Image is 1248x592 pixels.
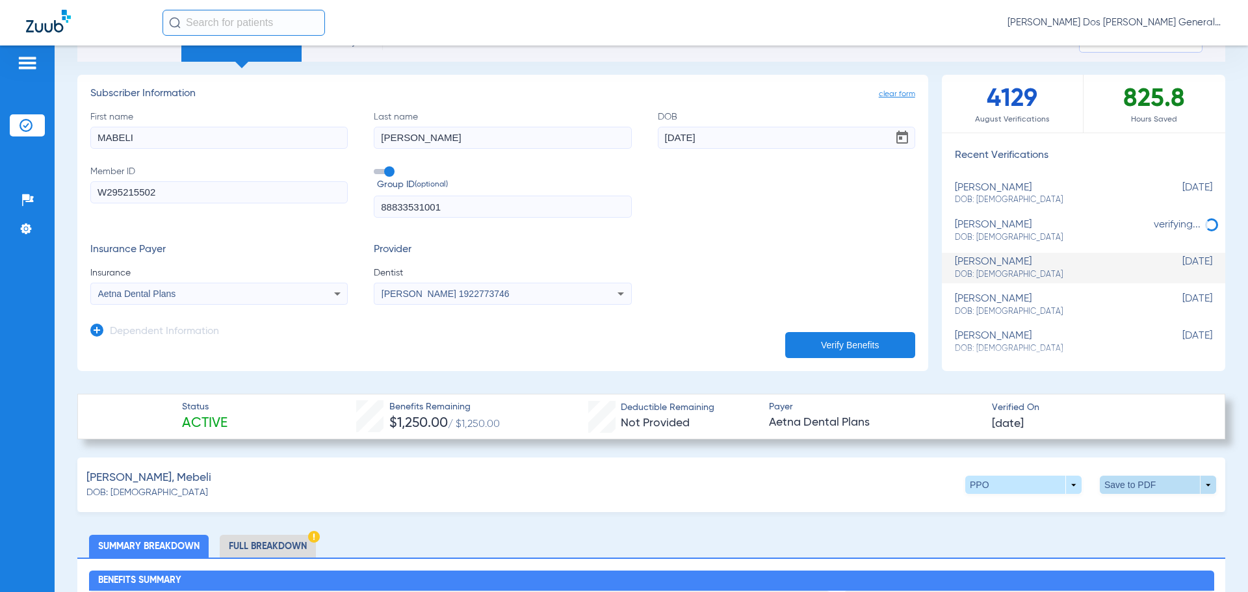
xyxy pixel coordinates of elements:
span: [PERSON_NAME] 1922773746 [382,289,510,299]
span: Dentist [374,266,631,279]
img: Hazard [308,531,320,543]
input: Last name [374,127,631,149]
div: [PERSON_NAME] [955,182,1147,206]
h3: Recent Verifications [942,149,1225,162]
iframe: Chat Widget [1183,530,1248,592]
input: Member ID [90,181,348,203]
span: DOB: [DEMOGRAPHIC_DATA] [955,232,1147,244]
span: Payer [769,400,981,414]
span: DOB: [DEMOGRAPHIC_DATA] [955,194,1147,206]
span: clear form [879,88,915,101]
span: Aetna Dental Plans [98,289,176,299]
button: Save to PDF [1100,476,1216,494]
span: Active [182,415,227,433]
img: Search Icon [169,17,181,29]
div: [PERSON_NAME] [955,330,1147,354]
span: Group ID [377,178,631,192]
span: August Verifications [942,113,1083,126]
span: Verified On [992,401,1204,415]
span: [DATE] [1147,293,1212,317]
h3: Provider [374,244,631,257]
label: Last name [374,110,631,149]
input: DOBOpen calendar [658,127,915,149]
img: Zuub Logo [26,10,71,32]
h3: Subscriber Information [90,88,915,101]
span: DOB: [DEMOGRAPHIC_DATA] [955,343,1147,355]
span: [DATE] [1147,182,1212,206]
input: Search for patients [162,10,325,36]
label: DOB [658,110,915,149]
h3: Insurance Payer [90,244,348,257]
span: Insurance [90,266,348,279]
span: Deductible Remaining [621,401,714,415]
button: Verify Benefits [785,332,915,358]
small: (optional) [415,178,448,192]
span: verifying... [1154,220,1201,230]
span: Status [182,400,227,414]
label: First name [90,110,348,149]
div: [PERSON_NAME] [955,293,1147,317]
h3: Dependent Information [110,326,219,339]
span: [DATE] [1147,256,1212,280]
div: [PERSON_NAME] [955,219,1147,243]
span: [DATE] [1147,330,1212,354]
label: Member ID [90,165,348,218]
span: / $1,250.00 [448,419,500,430]
img: hamburger-icon [17,55,38,71]
span: DOB: [DEMOGRAPHIC_DATA] [955,306,1147,318]
span: [DATE] [992,416,1024,432]
li: Summary Breakdown [89,535,209,558]
span: [PERSON_NAME] Dos [PERSON_NAME] General | Abra Health [1007,16,1222,29]
input: First name [90,127,348,149]
h2: Benefits Summary [89,571,1214,591]
span: [PERSON_NAME], Mebeli [86,470,211,486]
div: 825.8 [1084,75,1225,133]
span: DOB: [DEMOGRAPHIC_DATA] [955,269,1147,281]
span: Benefits Remaining [389,400,500,414]
span: Not Provided [621,417,690,429]
span: Aetna Dental Plans [769,415,981,431]
div: [PERSON_NAME] [955,256,1147,280]
button: PPO [965,476,1082,494]
span: $1,250.00 [389,417,448,430]
span: DOB: [DEMOGRAPHIC_DATA] [86,486,208,500]
div: 4129 [942,75,1084,133]
button: Open calendar [889,125,915,151]
li: Full Breakdown [220,535,316,558]
span: Hours Saved [1084,113,1225,126]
